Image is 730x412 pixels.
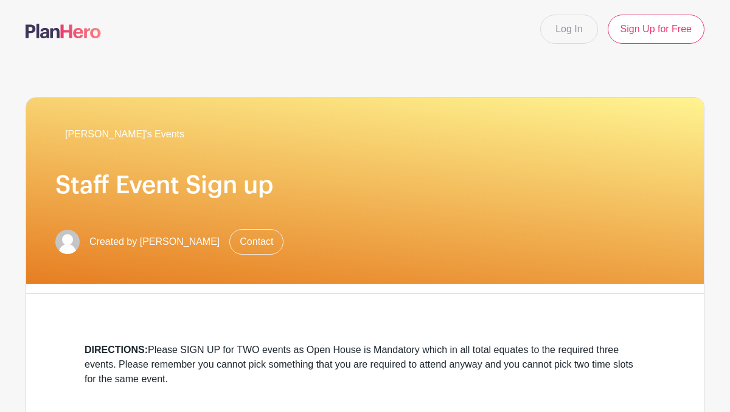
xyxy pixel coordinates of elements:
[85,345,148,355] strong: DIRECTIONS:
[540,15,597,44] a: Log In
[55,230,80,254] img: default-ce2991bfa6775e67f084385cd625a349d9dcbb7a52a09fb2fda1e96e2d18dcdb.png
[65,127,184,142] span: [PERSON_NAME]'s Events
[55,171,675,200] h1: Staff Event Sign up
[608,15,704,44] a: Sign Up for Free
[89,235,220,249] span: Created by [PERSON_NAME]
[85,343,645,386] div: Please SIGN UP for TWO events as Open House is Mandatory which in all total equates to the requir...
[26,24,101,38] img: logo-507f7623f17ff9eddc593b1ce0a138ce2505c220e1c5a4e2b4648c50719b7d32.svg
[229,229,283,255] a: Contact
